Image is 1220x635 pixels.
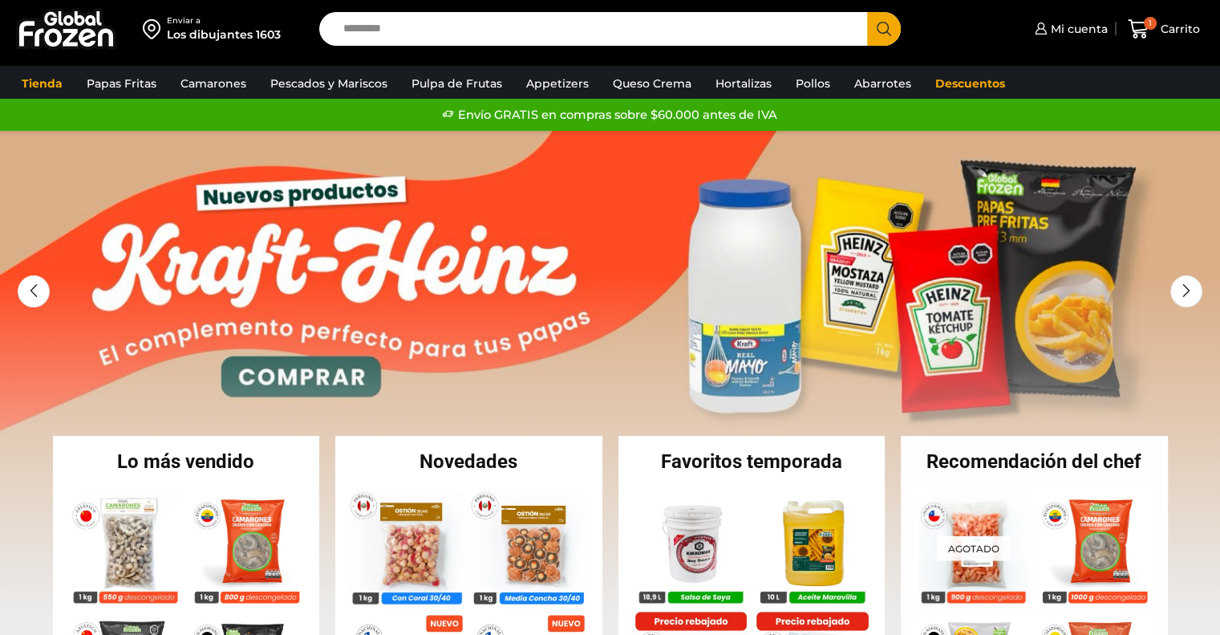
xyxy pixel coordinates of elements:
a: Tienda [14,68,71,99]
a: Appetizers [518,68,597,99]
a: Camarones [172,68,254,99]
div: Los dibujantes 1603 [167,26,281,43]
a: Queso Crema [605,68,699,99]
a: Descuentos [927,68,1013,99]
a: Pulpa de Frutas [403,68,510,99]
span: 1 [1144,17,1157,30]
img: address-field-icon.svg [143,15,167,43]
h2: Novedades [335,452,602,471]
a: Abarrotes [846,68,919,99]
a: Mi cuenta [1031,13,1108,45]
h2: Recomendación del chef [901,452,1168,471]
h2: Lo más vendido [53,452,320,471]
span: Carrito [1157,21,1200,37]
div: Next slide [1170,275,1202,307]
a: Pescados y Mariscos [262,68,395,99]
span: Mi cuenta [1047,21,1108,37]
a: Papas Fritas [79,68,164,99]
div: Previous slide [18,275,50,307]
h2: Favoritos temporada [618,452,886,471]
p: Agotado [937,535,1011,560]
a: Hortalizas [707,68,780,99]
div: Enviar a [167,15,281,26]
a: 1 Carrito [1124,10,1204,48]
button: Search button [867,12,901,46]
a: Pollos [788,68,838,99]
